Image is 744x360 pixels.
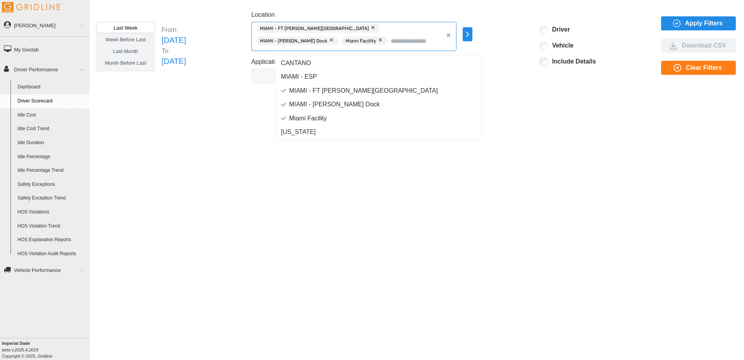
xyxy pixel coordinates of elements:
span: Miami Facility [346,37,376,45]
img: Gridline [2,2,60,12]
p: [DATE] [161,55,186,67]
button: Download CSV [661,39,736,53]
label: Include Details [547,58,596,65]
i: beta v.2025.4.2019 [2,348,38,352]
span: [US_STATE] [281,127,316,137]
span: Download CSV [682,39,726,52]
a: Driver Scorecard [14,94,89,108]
button: Clear Filters [661,61,736,75]
p: [DATE] [161,34,186,46]
label: Location [251,10,275,20]
label: Driver [547,26,570,34]
a: Idle Cost Trend [14,122,89,136]
a: Safety Exceptions [14,178,89,192]
a: HOS Explanation Reports [14,233,89,247]
span: Week Before Last [105,37,146,42]
span: MIAMI - [PERSON_NAME] Dock [289,100,380,109]
span: CANTANO [281,58,311,68]
a: Idle Percentage Trend [14,164,89,178]
span: Clear Filters [686,61,722,74]
a: Idle Duration [14,136,89,150]
p: From: [161,25,186,34]
span: MIAMI - ESP [281,72,317,81]
label: Application [251,57,282,67]
a: HOS Violation Trend [14,219,89,233]
a: HOS Violation Audit Reports [14,247,89,261]
span: Month Before Last [105,60,146,66]
a: Idle Percentage [14,150,89,164]
div: Copyright © 2025, Gridline [2,340,89,359]
span: MIAMI - FT [PERSON_NAME][GEOGRAPHIC_DATA] [260,24,369,33]
label: Vehicle [547,42,574,49]
span: Miami Facility [289,114,327,123]
span: MIAMI - FT [PERSON_NAME][GEOGRAPHIC_DATA] [289,86,438,95]
span: MIAMI - [PERSON_NAME] Dock [260,37,327,45]
a: Dashboard [14,80,89,94]
a: Safety Exception Trend [14,191,89,205]
a: Idle Cost [14,108,89,122]
b: Imperial Dade [2,341,30,346]
span: Last Week [114,25,137,31]
span: Apply Filters [685,17,723,30]
button: Apply Filters [661,16,736,30]
a: HOS Violations [14,205,89,219]
span: Last Month [113,48,138,54]
p: To: [161,46,186,55]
